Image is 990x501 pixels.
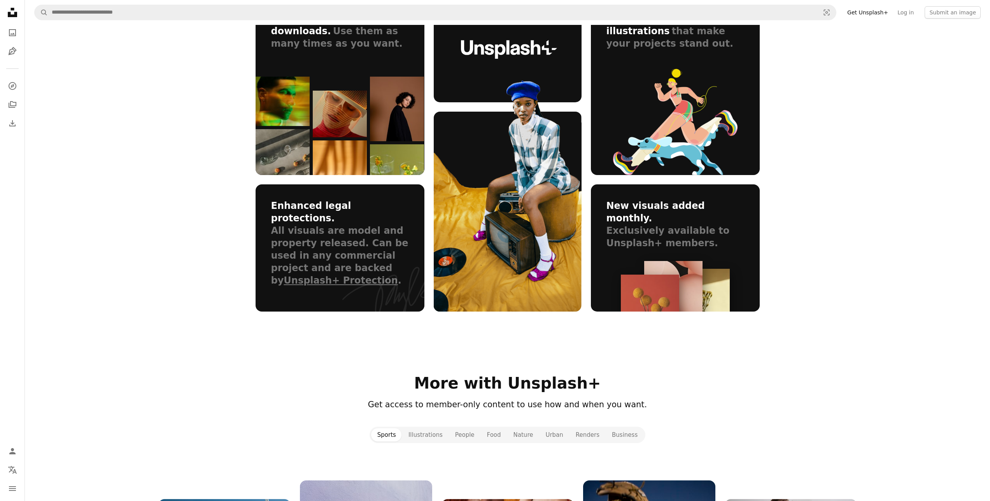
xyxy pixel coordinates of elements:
img: bento_img-middle.png [434,23,626,312]
form: Find visuals sitewide [34,5,836,20]
a: Get Unsplash+ [843,6,893,19]
a: Illustrations [5,44,20,59]
h3: Unlimited royalty-free downloads. [271,13,388,37]
button: Sports [371,428,402,441]
a: Explore [5,78,20,94]
button: Renders [569,428,606,441]
button: Urban [539,428,569,441]
button: Food [481,428,507,441]
button: Nature [507,428,540,441]
a: Log in / Sign up [5,443,20,459]
span: that make your projects stand out. [606,26,734,49]
img: bento_img-05.jpg [370,77,424,141]
a: Photos [5,25,20,40]
button: Search Unsplash [35,5,48,20]
button: Visual search [817,5,836,20]
span: Exclusively available to Unsplash+ members. [606,225,730,249]
h2: More with Unsplash+ [256,374,760,392]
img: bento_img-06.jpg [370,144,424,217]
img: bento_img-stacked-02.jpg [644,261,703,315]
a: Home — Unsplash [5,5,20,22]
span: Use them as many times as you want. [271,26,403,49]
button: Illustrations [402,428,449,441]
button: Business [606,428,644,441]
img: bento_img-illustration.png [613,69,738,175]
img: bento_img-03.jpg [313,91,367,137]
button: Language [5,462,20,478]
a: Download History [5,116,20,131]
a: Unsplash+ Protection [284,275,398,286]
img: bento_img-04.jpg [313,140,367,217]
button: Submit an image [925,6,981,19]
button: People [449,428,481,441]
img: bento_img-01.jpg [256,77,310,126]
button: Menu [5,481,20,496]
a: Log in [893,6,918,19]
img: bento_img-stacked-01.jpg [621,275,679,362]
a: Collections [5,97,20,112]
h3: New visuals added monthly. [606,200,744,225]
img: bento_img-02.jpg [256,129,310,217]
h3: High-quality illustrations [606,13,671,37]
header: Get access to member-only content to use how and when you want. [256,399,760,411]
h3: Enhanced legal protections. [271,200,409,225]
span: All visuals are model and property released. Can be used in any commercial project and are backed... [271,225,408,286]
